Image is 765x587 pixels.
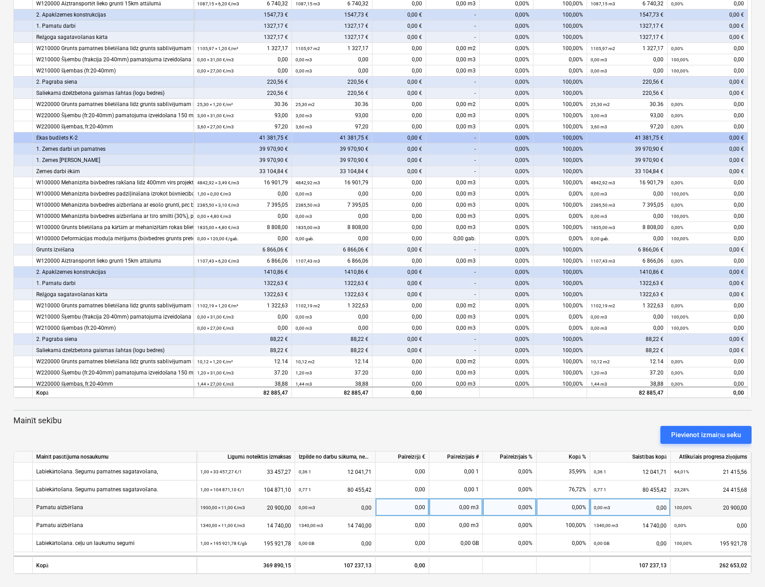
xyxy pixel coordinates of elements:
font: 1. Zemes darbi un pamatnes [36,146,106,152]
font: 0,00% [671,180,683,185]
font: 31,00 € [210,57,225,62]
font: 220,56 € [642,90,664,96]
font: 0,00% [569,68,583,74]
font: 30.36 [355,101,368,107]
font: 39 970,90 € [259,146,288,152]
font: 0,00 [734,68,744,74]
font: 0,00 [734,123,744,130]
font: 0,00 [456,56,466,63]
font: 0,00% [671,203,683,208]
font: 6 740,32 [347,0,368,7]
font: m3 [227,113,234,118]
font: 1,20 € [213,102,225,107]
font: 1327,17 € [639,23,664,29]
font: 0,00% [515,179,529,186]
font: 41 381,75 € [259,135,288,141]
font: m3 [600,191,607,196]
font: 30.36 [274,101,288,107]
font: 0,00% [515,157,529,163]
font: 39 970,90 € [259,157,288,163]
font: 0,00% [515,90,529,96]
font: 0,00% [569,191,583,197]
font: 93,00 [355,112,368,119]
font: m3 [468,123,476,130]
font: 1 327,17 [347,45,368,51]
font: 25,30 [591,102,602,107]
font: 0,00 [591,191,600,196]
font: × [210,102,212,107]
font: 93,00 [650,112,664,119]
font: m3 [305,191,312,196]
font: 100,00% [562,23,583,29]
font: Saliekamā dzelzbetona gaismas šahtas (logu bedres) [36,90,165,96]
font: m3 [468,179,476,186]
font: m3 [313,1,320,6]
font: 0,00 € [407,90,422,96]
font: 0,00 € [407,168,422,174]
font: 2. Apakšzemes konstrukcijas [36,12,106,18]
font: m3 [468,191,476,197]
font: 0,00% [515,34,529,40]
font: tastatūras_uz leju_bultiņa [17,155,278,166]
font: - [474,157,476,163]
font: 97,20 [355,123,368,130]
font: m3 [232,1,239,6]
font: m3 [232,203,239,208]
font: 0,00 € [729,157,744,163]
font: 25,30 [197,102,209,107]
font: 0,00 [653,68,664,74]
font: m3 [227,57,234,62]
font: 0,00 [456,68,466,74]
font: 97,20 [275,123,288,130]
font: 0,00 [278,191,288,197]
font: m3 [305,57,312,62]
font: 0,00% [515,123,529,130]
font: 100,00% [671,57,689,62]
font: × [207,191,209,196]
font: 0,00 [653,56,664,63]
font: 1547,73 € [639,12,664,18]
font: m3 [468,0,476,7]
font: / [225,68,227,73]
font: 0,00 [734,101,744,107]
font: 97,20 [650,123,664,130]
font: m3 [609,203,615,208]
font: 39 970,90 € [635,157,664,163]
font: 0,00 [412,123,422,130]
font: 2385,50 [197,203,214,208]
font: 3,60 [197,124,206,129]
font: 0,00 [412,0,422,7]
font: 0,00 [591,57,600,62]
font: 0,00 € [729,34,744,40]
font: 0,00 € [210,191,223,196]
font: 0,00% [515,112,529,119]
font: - [474,135,476,141]
font: - [474,12,476,18]
font: 100,00% [562,146,583,152]
font: tastatūras_uz leju_bultiņa [17,77,278,88]
font: 100,00% [562,202,583,208]
font: tastatūras_uz leju_bultiņa [17,21,278,32]
font: m2 [308,102,315,107]
font: 0,00% [671,124,683,129]
font: 1547,73 € [344,12,368,18]
font: / [223,191,224,196]
font: W210000 šķembas (fr.20-40mm) [36,68,116,74]
font: m3 [468,68,476,74]
font: - [474,168,476,174]
font: 1087,15 [197,1,214,6]
font: 3,00 [591,113,600,118]
font: 100,00% [562,79,583,85]
font: 100,00% [562,123,583,130]
font: 0,00% [515,0,529,7]
font: 0,00 [456,112,466,119]
font: 25,30 [296,102,307,107]
font: tastatūras_uz leju_bultiņa [17,133,278,144]
font: m2 [468,101,476,107]
font: m3 [305,113,312,118]
font: - [474,23,476,29]
font: × [207,113,209,118]
font: m2 [609,46,615,51]
font: / [225,124,227,129]
font: 7 395,05 [267,202,288,208]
